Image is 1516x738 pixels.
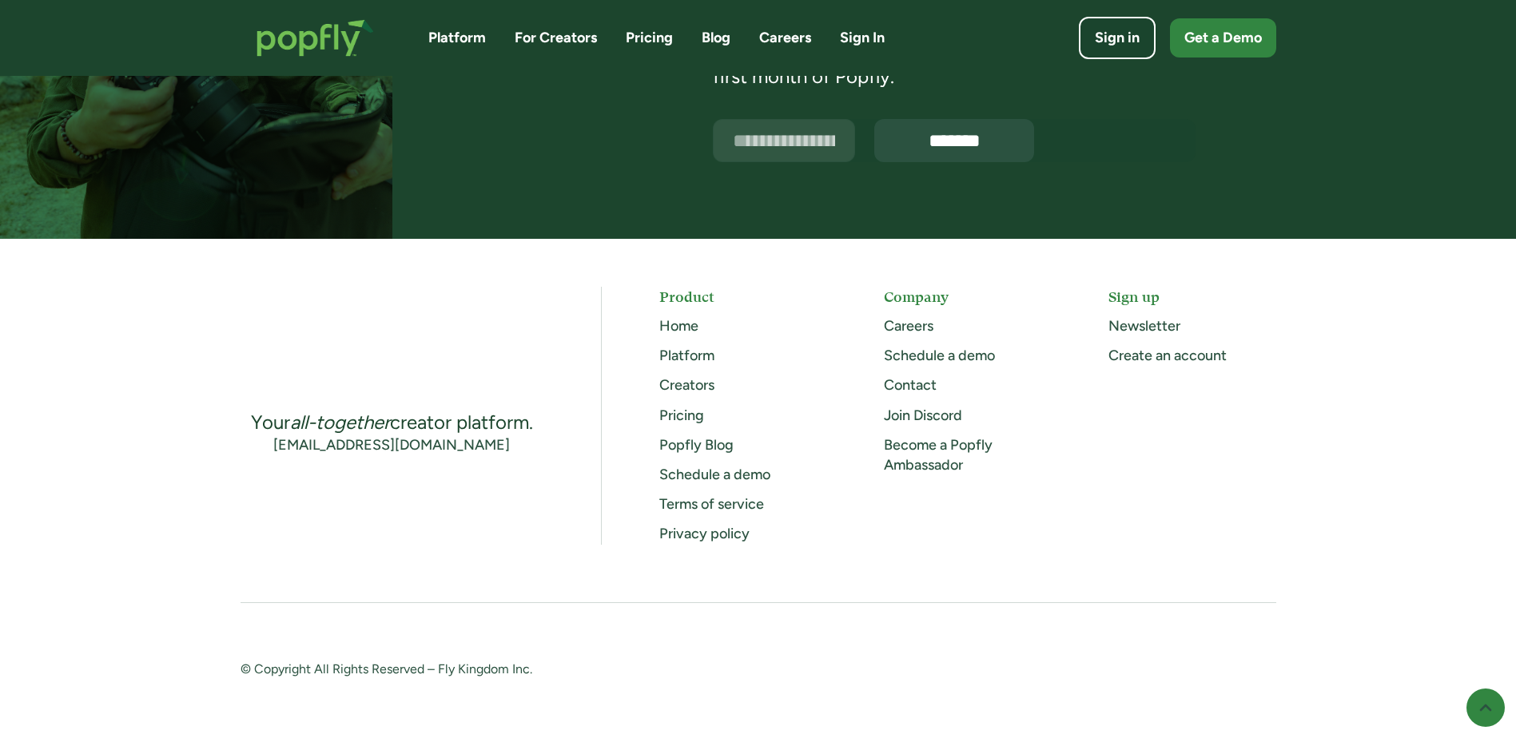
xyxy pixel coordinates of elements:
[759,28,811,48] a: Careers
[884,287,1051,307] h5: Company
[241,661,730,680] div: © Copyright All Rights Reserved – Fly Kingdom Inc.
[428,28,486,48] a: Platform
[1108,317,1180,335] a: Newsletter
[515,28,597,48] a: For Creators
[659,436,734,454] a: Popfly Blog
[1108,347,1227,364] a: Create an account
[659,407,704,424] a: Pricing
[1170,18,1276,58] a: Get a Demo
[840,28,885,48] a: Sign In
[1108,287,1275,307] h5: Sign up
[659,287,826,307] h5: Product
[273,435,510,455] a: [EMAIL_ADDRESS][DOMAIN_NAME]
[251,410,533,435] div: Your creator platform.
[884,407,962,424] a: Join Discord
[659,347,714,364] a: Platform
[659,495,764,513] a: Terms of service
[884,347,995,364] a: Schedule a demo
[1095,28,1140,48] div: Sign in
[659,317,698,335] a: Home
[659,376,714,394] a: Creators
[713,119,1196,162] form: Email Form
[884,436,993,474] a: Become a Popfly Ambassador
[241,3,390,73] a: home
[702,28,730,48] a: Blog
[659,466,770,483] a: Schedule a demo
[290,411,390,434] em: all-together
[659,525,750,542] a: Privacy policy
[626,28,673,48] a: Pricing
[1079,17,1156,59] a: Sign in
[884,376,937,394] a: Contact
[884,317,933,335] a: Careers
[1184,28,1262,48] div: Get a Demo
